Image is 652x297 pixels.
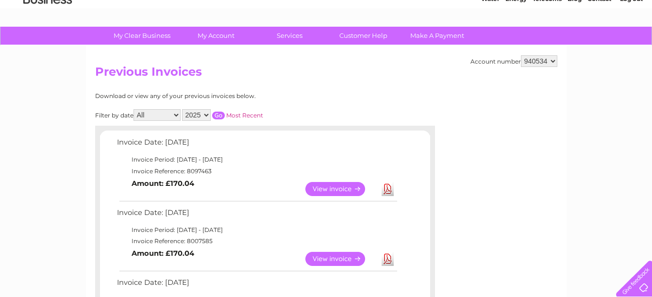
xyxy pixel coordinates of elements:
b: Amount: £170.04 [132,179,194,188]
a: View [305,182,377,196]
a: 0333 014 3131 [469,5,536,17]
a: Download [382,252,394,266]
td: Invoice Date: [DATE] [115,206,399,224]
a: Make A Payment [397,27,477,45]
div: Account number [470,55,557,67]
a: My Clear Business [102,27,182,45]
td: Invoice Period: [DATE] - [DATE] [115,154,399,165]
a: Services [250,27,330,45]
div: Download or view any of your previous invoices below. [95,93,350,99]
a: Log out [620,41,643,49]
a: Water [481,41,500,49]
td: Invoice Reference: 8007585 [115,235,399,247]
a: Most Recent [226,112,263,119]
a: Customer Help [323,27,403,45]
div: Clear Business is a trading name of Verastar Limited (registered in [GEOGRAPHIC_DATA] No. 3667643... [97,5,556,47]
a: View [305,252,377,266]
a: My Account [176,27,256,45]
b: Amount: £170.04 [132,249,194,258]
td: Invoice Reference: 8097463 [115,165,399,177]
div: Filter by date [95,109,350,121]
a: Telecoms [533,41,562,49]
a: Download [382,182,394,196]
td: Invoice Period: [DATE] - [DATE] [115,224,399,236]
a: Blog [568,41,582,49]
h2: Previous Invoices [95,65,557,83]
a: Energy [505,41,527,49]
a: Contact [587,41,611,49]
td: Invoice Date: [DATE] [115,276,399,294]
td: Invoice Date: [DATE] [115,136,399,154]
img: logo.png [23,25,72,55]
